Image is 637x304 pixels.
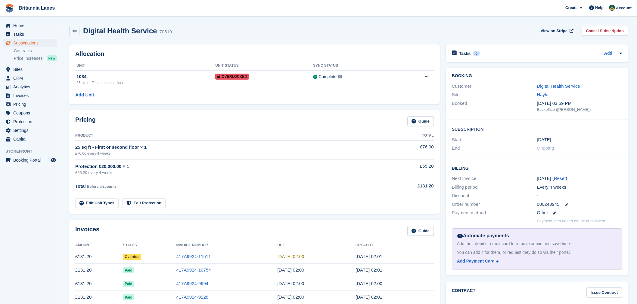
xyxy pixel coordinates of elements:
[3,83,57,91] a: menu
[356,294,382,299] time: 2025-06-21 01:01:05 UTC
[76,73,215,80] div: 1084
[123,254,141,260] span: Overdue
[5,4,14,13] img: stora-icon-8386f47178a22dfd0bd8f6a31ec36ba5ce8667c1dd55bd0f319d3a0aa187defe.svg
[452,83,537,90] div: Customer
[537,175,622,182] div: [DATE] ( )
[459,51,471,56] h2: Tasks
[176,241,277,250] th: Invoice Number
[452,209,537,216] div: Payment method
[541,28,567,34] span: View on Stripe
[537,136,551,143] time: 2025-03-01 01:00:00 UTC
[75,92,94,99] a: Add Unit
[122,198,166,208] a: Edit Protection
[123,294,134,300] span: Paid
[338,75,342,78] img: icon-info-grey-7440780725fd019a000dd9b08b2336e03edf1995a4989e88bcd33f0948082b44.svg
[537,201,559,208] span: 000243945
[3,156,57,164] a: menu
[452,136,537,143] div: Start
[83,27,157,35] h2: Digital Health Service
[3,135,57,143] a: menu
[75,151,379,156] div: £76.00 every 4 weeks
[616,5,632,11] span: Account
[13,109,49,117] span: Coupons
[457,232,617,239] div: Automate payments
[586,287,622,297] a: Issue Contract
[5,148,60,154] span: Storefront
[3,65,57,74] a: menu
[123,267,134,273] span: Paid
[407,116,434,126] a: Guide
[123,241,176,250] th: Status
[75,290,123,304] td: £131.20
[537,92,548,97] a: Hayle
[537,100,622,107] div: [DATE] 03:59 PM
[75,163,379,170] div: Protection £20,000.00 × 1
[75,116,96,126] h2: Pricing
[75,184,86,189] span: Total
[76,80,215,86] div: 25 sq ft - First or second floor
[356,254,382,259] time: 2025-09-13 01:01:11 UTC
[356,267,382,272] time: 2025-08-16 01:01:31 UTC
[14,48,57,54] a: Contracts
[452,184,537,191] div: Billing period
[13,83,49,91] span: Analytics
[215,74,249,80] span: Overlocked
[13,126,49,135] span: Settings
[356,241,434,250] th: Created
[452,74,622,78] h2: Booking
[537,192,622,199] div: -
[609,5,615,11] img: Nathan Kellow
[452,165,622,171] h2: Billing
[537,209,622,216] div: Other
[13,156,49,164] span: Booking Portal
[537,184,622,191] div: Every 4 weeks
[538,26,575,36] a: View on Stripe
[123,281,134,287] span: Paid
[379,131,433,141] th: Total
[176,294,208,299] a: 417A9924-9228
[452,145,537,152] div: End
[452,201,537,208] div: Order number
[457,241,617,247] div: Add their debit or credit card to remove admin and save time.
[75,131,379,141] th: Product
[277,281,304,286] time: 2025-07-20 01:00:00 UTC
[3,30,57,38] a: menu
[537,84,580,89] a: Digital Health Service
[313,61,397,71] th: Sync Status
[554,176,566,181] a: Reset
[176,281,208,286] a: 417A9924-9994
[13,91,49,100] span: Invoices
[75,263,123,277] td: £131.20
[159,29,172,35] div: 70519
[176,254,211,259] a: 417A9924-11511
[452,175,537,182] div: Next invoice
[277,254,304,259] time: 2025-09-14 01:00:00 UTC
[75,50,434,57] h2: Allocation
[75,144,379,151] div: 25 sq ft - First or second floor × 1
[379,140,433,159] td: £76.00
[452,91,537,98] div: Site
[277,267,304,272] time: 2025-08-17 01:00:00 UTC
[318,74,337,80] div: Complete
[13,21,49,30] span: Home
[14,55,57,62] a: Price increases NEW
[379,183,433,190] div: £131.20
[3,117,57,126] a: menu
[537,107,622,113] div: Backoffice ([PERSON_NAME])
[457,258,614,264] a: Add Payment Card
[356,281,382,286] time: 2025-07-19 01:00:50 UTC
[452,100,537,113] div: Booked
[604,50,612,57] a: Add
[3,21,57,30] a: menu
[452,126,622,132] h2: Subscription
[13,74,49,82] span: CRM
[473,51,480,56] div: 0
[452,192,537,199] div: Discount
[13,100,49,108] span: Pricing
[407,226,434,236] a: Guide
[3,39,57,47] a: menu
[13,117,49,126] span: Protection
[3,91,57,100] a: menu
[215,61,313,71] th: Unit Status
[75,250,123,263] td: £131.20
